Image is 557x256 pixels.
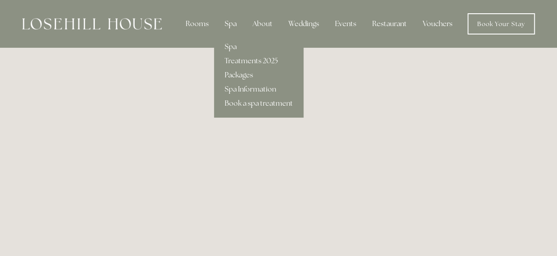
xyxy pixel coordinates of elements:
[328,15,363,33] div: Events
[214,54,304,68] a: Treatments 2025
[365,15,414,33] div: Restaurant
[218,15,244,33] div: Spa
[22,18,162,30] img: Losehill House
[214,68,304,82] a: Packages
[214,40,304,54] a: Spa
[416,15,460,33] a: Vouchers
[214,96,304,111] a: Book a spa treatment
[179,15,216,33] div: Rooms
[281,15,326,33] div: Weddings
[214,82,304,96] a: Spa Information
[467,13,535,34] a: Book Your Stay
[245,15,280,33] div: About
